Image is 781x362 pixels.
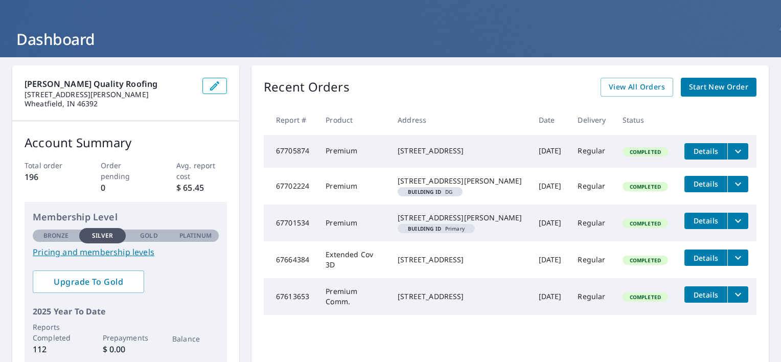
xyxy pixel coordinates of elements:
p: [PERSON_NAME] quality roofing [25,78,194,90]
td: [DATE] [531,278,570,315]
td: Regular [569,241,614,278]
span: Details [691,146,721,156]
button: detailsBtn-67664384 [684,250,727,266]
div: [STREET_ADDRESS] [398,291,522,302]
td: Regular [569,135,614,168]
td: Regular [569,168,614,205]
td: Premium [317,135,389,168]
span: Upgrade To Gold [41,276,136,287]
td: [DATE] [531,135,570,168]
span: Details [691,216,721,225]
em: Building ID [408,189,441,194]
p: Membership Level [33,210,219,224]
div: [STREET_ADDRESS][PERSON_NAME] [398,213,522,223]
td: Extended Cov 3D [317,241,389,278]
p: Avg. report cost [176,160,227,182]
button: detailsBtn-67705874 [684,143,727,160]
th: Address [389,105,530,135]
td: [DATE] [531,205,570,241]
div: [STREET_ADDRESS] [398,146,522,156]
button: detailsBtn-67702224 [684,176,727,192]
a: Upgrade To Gold [33,270,144,293]
p: Prepayments [103,332,149,343]
h1: Dashboard [12,29,769,50]
a: Pricing and membership levels [33,246,219,258]
td: 67702224 [264,168,317,205]
th: Report # [264,105,317,135]
button: filesDropdownBtn-67613653 [727,286,748,303]
p: Silver [92,231,113,240]
p: Order pending [101,160,151,182]
p: $ 0.00 [103,343,149,355]
a: View All Orders [601,78,673,97]
td: 67705874 [264,135,317,168]
span: Completed [624,257,667,264]
div: [STREET_ADDRESS][PERSON_NAME] [398,176,522,186]
span: Details [691,179,721,189]
span: Details [691,290,721,300]
td: 67613653 [264,278,317,315]
td: Premium Comm. [317,278,389,315]
span: Completed [624,220,667,227]
td: [DATE] [531,168,570,205]
button: filesDropdownBtn-67702224 [727,176,748,192]
p: 2025 Year To Date [33,305,219,318]
td: 67701534 [264,205,317,241]
th: Product [317,105,389,135]
td: Premium [317,205,389,241]
span: Completed [624,148,667,155]
p: [STREET_ADDRESS][PERSON_NAME] [25,90,194,99]
p: 196 [25,171,75,183]
p: Total order [25,160,75,171]
th: Status [614,105,676,135]
button: filesDropdownBtn-67664384 [727,250,748,266]
p: Account Summary [25,133,227,152]
p: Bronze [43,231,69,240]
span: Completed [624,183,667,190]
td: Regular [569,278,614,315]
td: Regular [569,205,614,241]
span: Details [691,253,721,263]
th: Date [531,105,570,135]
div: [STREET_ADDRESS] [398,255,522,265]
em: Building ID [408,226,441,231]
p: Platinum [179,231,212,240]
td: Premium [317,168,389,205]
td: [DATE] [531,241,570,278]
button: detailsBtn-67701534 [684,213,727,229]
p: Recent Orders [264,78,350,97]
p: 0 [101,182,151,194]
a: Start New Order [681,78,756,97]
p: $ 65.45 [176,182,227,194]
span: Completed [624,293,667,301]
p: Reports Completed [33,322,79,343]
span: Primary [402,226,471,231]
button: filesDropdownBtn-67701534 [727,213,748,229]
th: Delivery [569,105,614,135]
td: 67664384 [264,241,317,278]
span: View All Orders [609,81,665,94]
p: Balance [172,333,219,344]
span: Start New Order [689,81,748,94]
p: Wheatfield, IN 46392 [25,99,194,108]
span: DG [402,189,458,194]
button: filesDropdownBtn-67705874 [727,143,748,160]
p: 112 [33,343,79,355]
p: Gold [140,231,157,240]
button: detailsBtn-67613653 [684,286,727,303]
